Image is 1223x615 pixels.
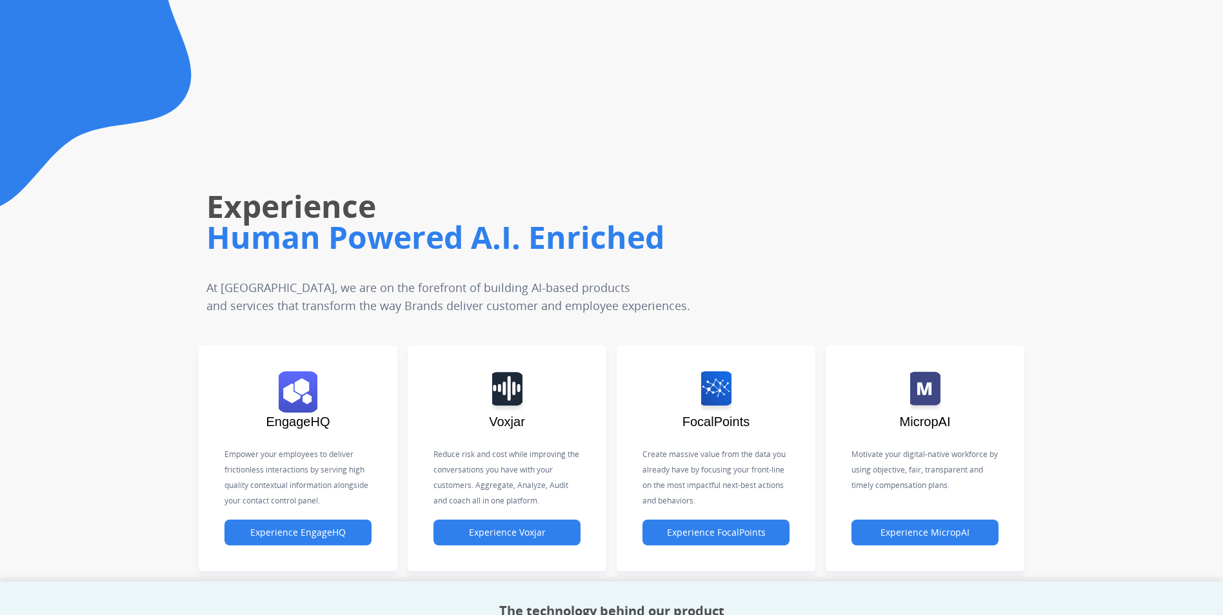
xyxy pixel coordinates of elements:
a: Experience Voxjar [433,527,581,538]
a: Experience MicropAI [851,527,999,538]
img: logo [492,371,522,413]
h1: Experience [206,186,864,227]
p: At [GEOGRAPHIC_DATA], we are on the forefront of building AI-based products and services that tra... [206,278,781,315]
img: logo [279,371,317,413]
span: MicropAI [900,415,951,429]
span: EngageHQ [266,415,330,429]
p: Motivate your digital-native workforce by using objective, fair, transparent and timely compensat... [851,447,999,493]
button: Experience EngageHQ [224,520,372,545]
button: Experience MicropAI [851,520,999,545]
p: Empower your employees to deliver frictionless interactions by serving high quality contextual in... [224,447,372,509]
p: Reduce risk and cost while improving the conversations you have with your customers. Aggregate, A... [433,447,581,509]
button: Experience FocalPoints [642,520,790,545]
p: Create massive value from the data you already have by focusing your front-line on the most impac... [642,447,790,509]
a: Experience EngageHQ [224,527,372,538]
a: Experience FocalPoints [642,527,790,538]
img: logo [701,371,731,413]
button: Experience Voxjar [433,520,581,545]
span: Voxjar [489,415,525,429]
h1: Human Powered A.I. Enriched [206,217,864,258]
span: FocalPoints [682,415,750,429]
img: logo [910,371,940,413]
